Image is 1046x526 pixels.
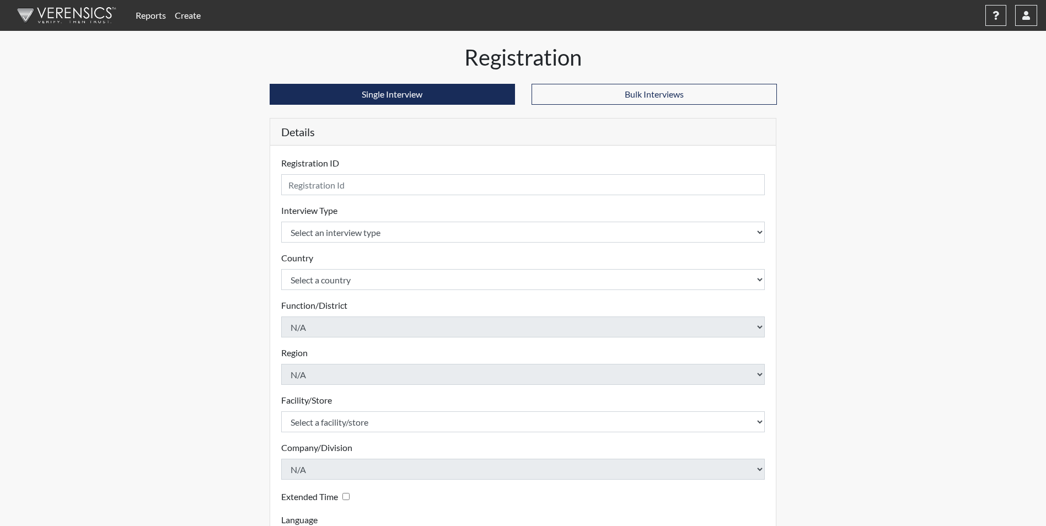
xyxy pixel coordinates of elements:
[270,119,776,146] h5: Details
[281,299,347,312] label: Function/District
[270,44,777,71] h1: Registration
[281,174,765,195] input: Insert a Registration ID, which needs to be a unique alphanumeric value for each interviewee
[170,4,205,26] a: Create
[281,489,354,504] div: Checking this box will provide the interviewee with an accomodation of extra time to answer each ...
[281,251,313,265] label: Country
[281,394,332,407] label: Facility/Store
[281,490,338,503] label: Extended Time
[532,84,777,105] button: Bulk Interviews
[281,157,339,170] label: Registration ID
[131,4,170,26] a: Reports
[281,441,352,454] label: Company/Division
[281,346,308,359] label: Region
[270,84,515,105] button: Single Interview
[281,204,337,217] label: Interview Type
